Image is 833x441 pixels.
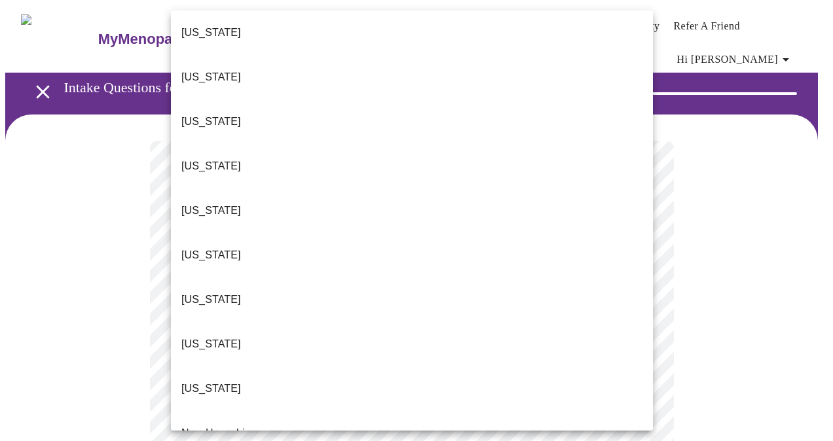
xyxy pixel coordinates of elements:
[181,292,241,308] p: [US_STATE]
[181,25,241,41] p: [US_STATE]
[181,247,241,263] p: [US_STATE]
[181,336,241,352] p: [US_STATE]
[181,114,241,130] p: [US_STATE]
[181,381,241,397] p: [US_STATE]
[181,203,241,219] p: [US_STATE]
[181,158,241,174] p: [US_STATE]
[181,69,241,85] p: [US_STATE]
[181,425,254,441] p: New Hanpshire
